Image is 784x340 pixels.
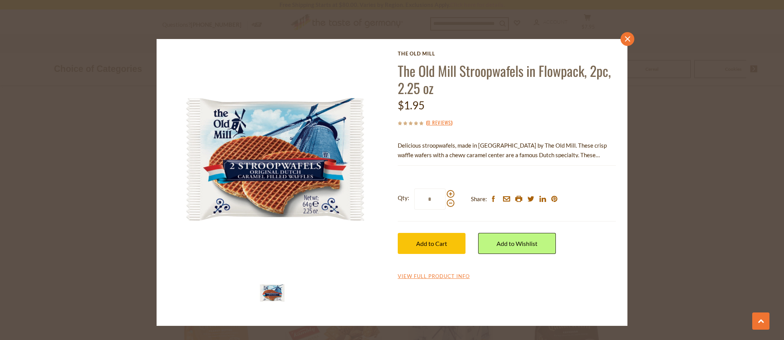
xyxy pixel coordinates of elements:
[428,119,451,127] a: 0 Reviews
[426,119,452,126] span: ( )
[398,141,616,160] p: Delicious stroopwafels, made in [GEOGRAPHIC_DATA] by The Old Mill. These crisp waffle wafers with...
[471,194,487,204] span: Share:
[416,240,447,247] span: Add to Cart
[398,50,616,57] a: The Old Mill
[168,50,387,269] img: The Old Mill Stroopwafels in Flowpack
[398,273,470,280] a: View Full Product Info
[398,60,611,98] a: The Old Mill Stroopwafels in Flowpack, 2pc, 2.25 oz
[414,189,446,210] input: Qty:
[398,233,465,254] button: Add to Cart
[257,278,288,308] img: The Old Mill Stroopwafels in Flowpack
[398,99,425,112] span: $1.95
[398,193,409,203] strong: Qty:
[478,233,556,254] a: Add to Wishlist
